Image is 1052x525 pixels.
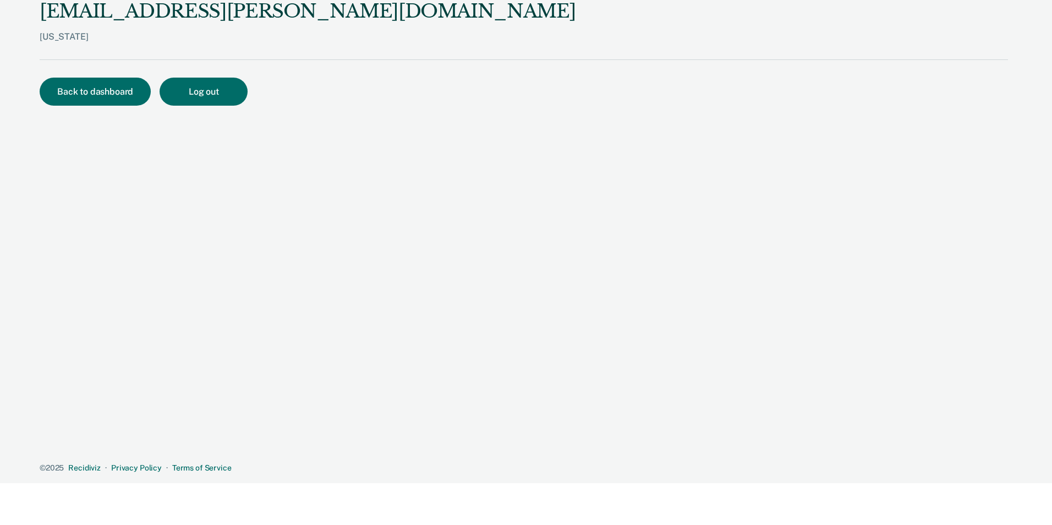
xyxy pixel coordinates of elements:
[40,463,1008,473] div: · ·
[160,78,248,106] button: Log out
[40,463,64,472] span: © 2025
[40,31,576,59] div: [US_STATE]
[40,87,160,96] a: Back to dashboard
[40,78,151,106] button: Back to dashboard
[68,463,101,472] a: Recidiviz
[111,463,162,472] a: Privacy Policy
[172,463,232,472] a: Terms of Service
